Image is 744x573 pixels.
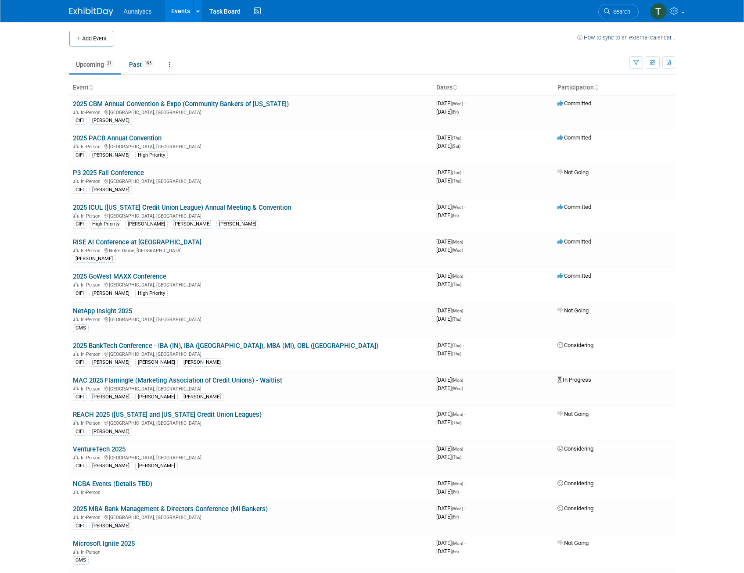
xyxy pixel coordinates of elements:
[73,317,79,321] img: In-Person Event
[135,393,178,401] div: [PERSON_NAME]
[464,411,466,417] span: -
[81,179,103,184] span: In-Person
[452,248,463,253] span: (Wed)
[464,272,466,279] span: -
[452,541,463,546] span: (Mon)
[73,376,282,384] a: MAC 2025 Flamingle (Marketing Association of Credit Unions) - Waitlist
[594,84,598,91] a: Sort by Participation Type
[73,324,89,332] div: CMS
[73,110,79,114] img: In-Person Event
[436,212,459,218] span: [DATE]
[436,177,461,184] span: [DATE]
[73,351,79,356] img: In-Person Event
[436,134,464,141] span: [DATE]
[436,100,466,107] span: [DATE]
[577,34,675,41] a: How to sync to an external calendar...
[81,144,103,150] span: In-Person
[73,186,86,194] div: CIFI
[73,386,79,390] img: In-Person Event
[73,419,429,426] div: [GEOGRAPHIC_DATA], [GEOGRAPHIC_DATA]
[90,220,122,228] div: High Priority
[81,515,103,520] span: In-Person
[557,100,591,107] span: Committed
[464,505,466,512] span: -
[452,490,459,494] span: (Fri)
[135,462,178,470] div: [PERSON_NAME]
[135,290,168,297] div: High Priority
[436,480,466,487] span: [DATE]
[73,143,429,150] div: [GEOGRAPHIC_DATA], [GEOGRAPHIC_DATA]
[452,455,461,460] span: (Thu)
[452,170,461,175] span: (Tue)
[73,385,429,392] div: [GEOGRAPHIC_DATA], [GEOGRAPHIC_DATA]
[73,549,79,554] img: In-Person Event
[452,110,459,115] span: (Fri)
[73,220,86,228] div: CIFI
[436,272,466,279] span: [DATE]
[464,376,466,383] span: -
[81,110,103,115] span: In-Person
[464,307,466,314] span: -
[436,376,466,383] span: [DATE]
[436,488,459,495] span: [DATE]
[81,549,103,555] span: In-Person
[452,240,463,244] span: (Mon)
[452,481,463,486] span: (Mon)
[81,317,103,322] span: In-Person
[453,84,457,91] a: Sort by Start Date
[463,134,464,141] span: -
[73,428,86,436] div: CIFI
[73,281,429,288] div: [GEOGRAPHIC_DATA], [GEOGRAPHIC_DATA]
[90,428,132,436] div: [PERSON_NAME]
[81,455,103,461] span: In-Person
[73,248,79,252] img: In-Person Event
[81,213,103,219] span: In-Person
[90,522,132,530] div: [PERSON_NAME]
[436,108,459,115] span: [DATE]
[436,385,463,391] span: [DATE]
[436,315,461,322] span: [DATE]
[436,247,463,253] span: [DATE]
[73,462,86,470] div: CIFI
[73,213,79,218] img: In-Person Event
[73,490,79,494] img: In-Person Event
[73,212,429,219] div: [GEOGRAPHIC_DATA], [GEOGRAPHIC_DATA]
[73,342,378,350] a: 2025 BankTech Conference - IBA (IN), IBA ([GEOGRAPHIC_DATA]), MBA (MI), OBL ([GEOGRAPHIC_DATA])
[452,506,463,511] span: (Wed)
[557,480,593,487] span: Considering
[69,56,121,73] a: Upcoming21
[463,342,464,348] span: -
[104,60,114,67] span: 21
[436,204,466,210] span: [DATE]
[452,144,460,149] span: (Sat)
[557,272,591,279] span: Committed
[216,220,259,228] div: [PERSON_NAME]
[73,238,201,246] a: RISE AI Conference at [GEOGRAPHIC_DATA]
[135,358,178,366] div: [PERSON_NAME]
[73,108,429,115] div: [GEOGRAPHIC_DATA], [GEOGRAPHIC_DATA]
[69,80,433,95] th: Event
[73,255,115,263] div: [PERSON_NAME]
[557,238,591,245] span: Committed
[90,186,132,194] div: [PERSON_NAME]
[73,179,79,183] img: In-Person Event
[73,454,429,461] div: [GEOGRAPHIC_DATA], [GEOGRAPHIC_DATA]
[433,80,554,95] th: Dates
[73,117,86,125] div: CIFI
[135,151,168,159] div: High Priority
[554,80,675,95] th: Participation
[452,179,461,183] span: (Thu)
[557,169,589,175] span: Not Going
[73,420,79,425] img: In-Person Event
[452,274,463,279] span: (Mon)
[452,412,463,417] span: (Mon)
[452,351,461,356] span: (Thu)
[436,307,466,314] span: [DATE]
[73,144,79,148] img: In-Person Event
[90,462,132,470] div: [PERSON_NAME]
[81,282,103,288] span: In-Person
[81,248,103,254] span: In-Person
[452,101,463,106] span: (Wed)
[452,213,459,218] span: (Fri)
[73,100,289,108] a: 2025 CBM Annual Convention & Expo (Community Bankers of [US_STATE])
